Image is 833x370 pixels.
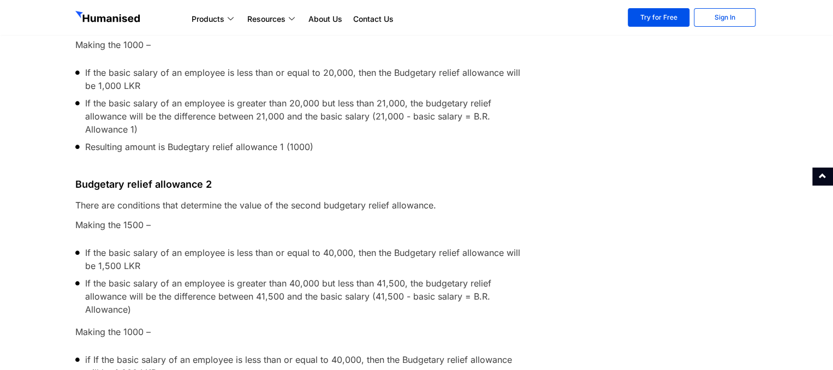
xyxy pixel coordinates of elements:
a: Products [186,13,242,26]
p: Making the 1000 – [75,38,527,52]
span: If the basic salary of an employee is less than or equal to 40,000, then the Budgetary relief all... [81,246,527,272]
a: Contact Us [348,13,399,26]
p: There are conditions that determine the value of the second budgetary relief allowance. [75,198,527,212]
a: Resources [242,13,303,26]
span: If the basic salary of an employee is less than or equal to 20,000, then the Budgetary relief all... [81,66,527,92]
a: Sign In [694,8,755,27]
span: If the basic salary of an employee is greater than 40,000 but less than 41,500, the budgetary rel... [81,277,527,316]
span: If the basic salary of an employee is greater than 20,000 but less than 21,000, the budgetary rel... [81,97,527,136]
img: GetHumanised Logo [75,11,142,25]
a: About Us [303,13,348,26]
span: Resulting amount is Budegtary relief allowance 1 (1000) [81,140,313,153]
p: Making the 1500 – [75,218,527,232]
h4: Budgetary relief allowance 2 [75,180,527,189]
p: Making the 1000 – [75,325,527,339]
a: Try for Free [628,8,689,27]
